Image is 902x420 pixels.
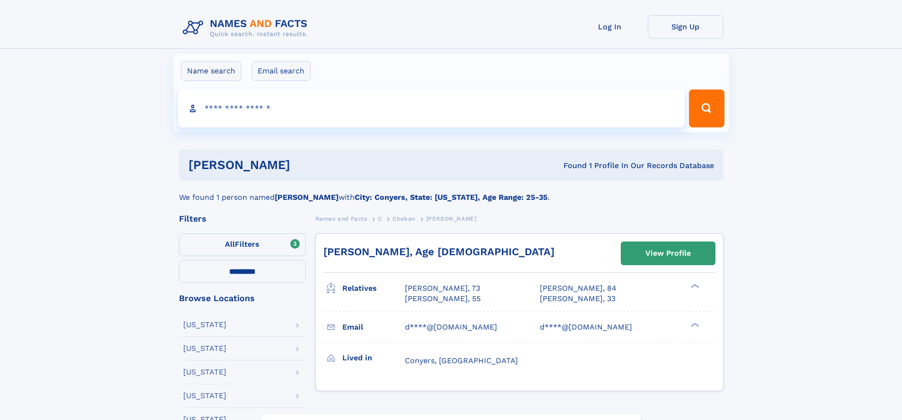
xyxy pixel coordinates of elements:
[188,159,427,171] h1: [PERSON_NAME]
[183,345,226,352] div: [US_STATE]
[688,322,700,328] div: ❯
[179,294,306,303] div: Browse Locations
[393,213,415,224] a: Cheban
[183,321,226,329] div: [US_STATE]
[275,193,339,202] b: [PERSON_NAME]
[179,214,306,223] div: Filters
[342,350,405,366] h3: Lived in
[315,213,367,224] a: Names and Facts
[648,15,723,38] a: Sign Up
[183,368,226,376] div: [US_STATE]
[183,392,226,400] div: [US_STATE]
[342,319,405,335] h3: Email
[378,213,382,224] a: C
[251,61,311,81] label: Email search
[225,240,235,249] span: All
[179,180,723,203] div: We found 1 person named with .
[621,242,715,265] a: View Profile
[540,294,616,304] a: [PERSON_NAME], 33
[393,215,415,222] span: Cheban
[427,161,714,171] div: Found 1 Profile In Our Records Database
[179,15,315,41] img: Logo Names and Facts
[342,280,405,296] h3: Relatives
[572,15,648,38] a: Log In
[178,89,685,127] input: search input
[405,283,480,294] a: [PERSON_NAME], 73
[179,233,306,256] label: Filters
[405,356,518,365] span: Conyers, [GEOGRAPHIC_DATA]
[688,283,700,289] div: ❯
[181,61,241,81] label: Name search
[323,246,554,258] a: [PERSON_NAME], Age [DEMOGRAPHIC_DATA]
[689,89,724,127] button: Search Button
[355,193,547,202] b: City: Conyers, State: [US_STATE], Age Range: 25-35
[645,242,691,264] div: View Profile
[426,215,477,222] span: [PERSON_NAME]
[405,294,481,304] a: [PERSON_NAME], 55
[378,215,382,222] span: C
[540,283,616,294] a: [PERSON_NAME], 84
